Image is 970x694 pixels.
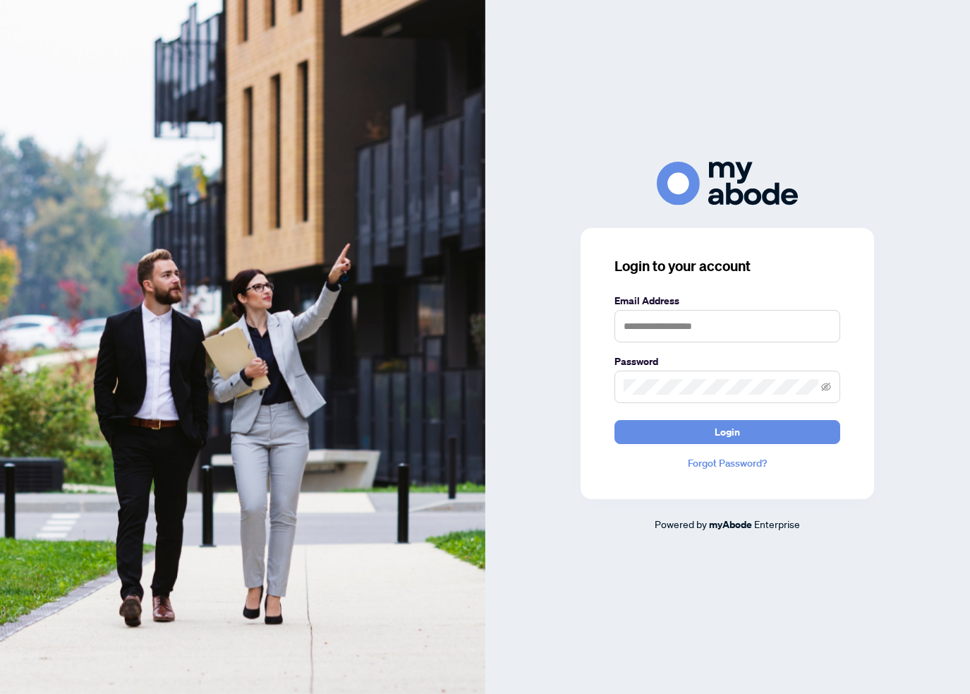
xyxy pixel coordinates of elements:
span: Powered by [655,517,707,530]
a: Forgot Password? [614,455,840,471]
label: Password [614,354,840,369]
h3: Login to your account [614,256,840,276]
button: Login [614,420,840,444]
a: myAbode [709,517,752,532]
label: Email Address [614,293,840,309]
span: Enterprise [754,517,800,530]
span: Login [715,421,740,443]
img: ma-logo [657,162,798,205]
span: eye-invisible [821,382,831,392]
